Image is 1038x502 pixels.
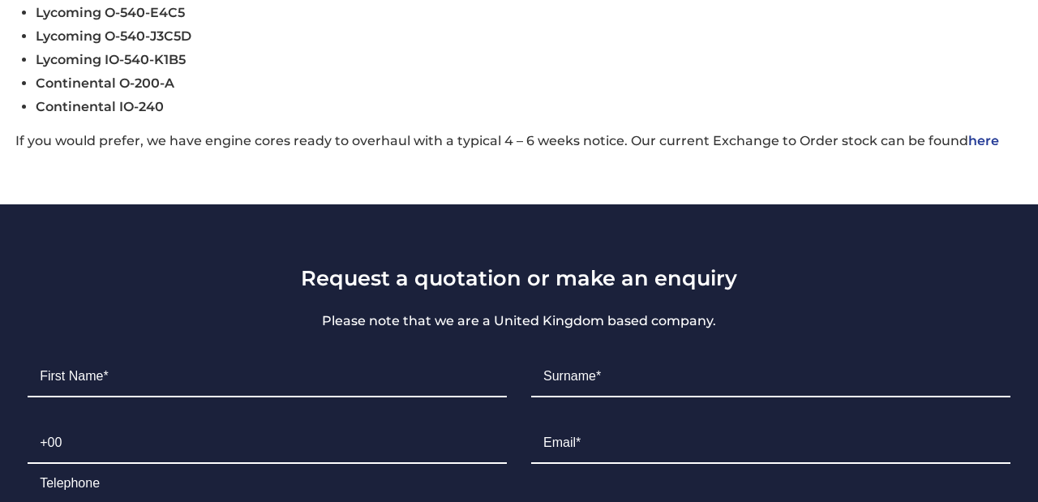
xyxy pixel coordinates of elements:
input: Email* [531,423,1010,464]
span: Continental IO-240 [36,99,164,114]
a: here [968,133,999,148]
input: Surname* [531,357,1010,397]
p: Please note that we are a United Kingdom based company. [15,311,1023,331]
span: Lycoming IO-540-K1B5 [36,52,186,67]
span: Lycoming O-540-E4C5 [36,5,185,20]
input: +00 [28,423,507,464]
p: If you would prefer, we have engine cores ready to overhaul with a typical 4 – 6 weeks notice. Ou... [15,131,1023,151]
h3: Request a quotation or make an enquiry [15,265,1023,290]
input: First Name* [28,357,507,397]
span: Lycoming O-540-J3C5D [36,28,191,44]
span: Continental O-200-A [36,75,174,91]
